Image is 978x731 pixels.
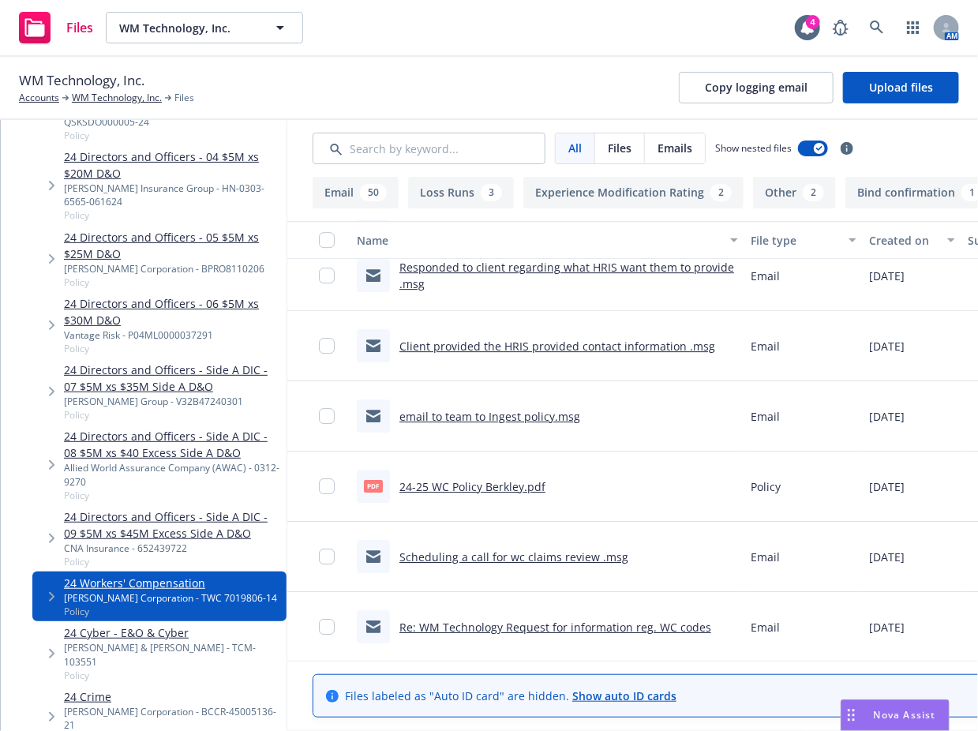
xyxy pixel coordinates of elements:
button: Experience Modification Rating [523,177,744,208]
button: WM Technology, Inc. [106,12,303,43]
span: [DATE] [869,619,905,635]
input: Select all [319,232,335,248]
div: [PERSON_NAME] Corporation - TWC 7019806-14 [64,591,277,605]
button: Name [350,221,744,259]
a: Client provided the HRIS provided contact information .msg [399,339,715,354]
a: Files [13,6,99,50]
a: 24 Directors and Officers - Side A DIC - 09 $5M xs $45M Excess Side A D&O [64,508,280,542]
a: WM Technology, Inc. [72,91,162,105]
div: Vantage Risk - P04ML0000037291 [64,328,280,342]
a: Search [861,12,893,43]
span: Files [608,140,631,156]
a: email to team to Ingest policy.msg [399,409,580,424]
span: Upload files [869,80,933,95]
span: Email [751,549,780,565]
span: Policy [64,408,280,422]
a: Switch app [897,12,929,43]
div: Drag to move [841,700,861,730]
span: Emails [658,140,692,156]
span: Policy [64,605,277,618]
span: [DATE] [869,338,905,354]
button: Created on [863,221,961,259]
a: 24 Directors and Officers - 06 $5M xs $30M D&O [64,295,280,328]
input: Toggle Row Selected [319,338,335,354]
a: 24 Workers' Compensation [64,575,277,591]
div: 2 [710,184,732,201]
input: Toggle Row Selected [319,268,335,283]
input: Toggle Row Selected [319,408,335,424]
a: 24 Directors and Officers - Side A DIC - 07 $5M xs $35M Side A D&O [64,362,280,395]
a: 24-25 WC Policy Berkley.pdf [399,479,545,494]
div: [PERSON_NAME] Corporation - BPRO8110206 [64,262,280,276]
span: Files [174,91,194,105]
input: Toggle Row Selected [319,549,335,564]
button: Other [753,177,836,208]
button: Nova Assist [841,699,950,731]
a: Show auto ID cards [572,688,676,703]
div: 2 [803,184,824,201]
span: WM Technology, Inc. [19,70,144,91]
input: Toggle Row Selected [319,478,335,494]
div: CNA Insurance - 652439722 [64,542,280,555]
span: [DATE] [869,408,905,425]
span: [DATE] [869,478,905,495]
div: 3 [481,184,502,201]
span: Files labeled as "Auto ID card" are hidden. [345,688,676,704]
span: Email [751,408,780,425]
span: Policy [64,669,280,682]
a: 24 Cyber - E&O & Cyber [64,624,280,641]
button: File type [744,221,863,259]
div: [PERSON_NAME] Group - V32B47240301 [64,395,280,408]
a: Accounts [19,91,59,105]
a: 24 Crime [64,688,280,705]
span: [DATE] [869,268,905,284]
div: [PERSON_NAME] & [PERSON_NAME] - TCM-103551 [64,641,280,668]
a: Responded to client regarding what HRIS want them to provide .msg [399,260,734,291]
span: All [568,140,582,156]
input: Search by keyword... [313,133,545,164]
span: Nova Assist [874,708,936,722]
button: Loss Runs [408,177,514,208]
div: Name [357,232,721,249]
span: Policy [64,129,280,142]
span: Email [751,338,780,354]
span: Policy [64,489,280,502]
button: Email [313,177,399,208]
span: Policy [64,208,280,222]
span: WM Technology, Inc. [119,20,256,36]
a: Report a Bug [825,12,856,43]
div: 50 [360,184,387,201]
button: Copy logging email [679,72,834,103]
a: 24 Directors and Officers - Side A DIC - 08 $5M xs $40 Excess Side A D&O [64,428,280,461]
input: Toggle Row Selected [319,619,335,635]
span: Show nested files [715,141,792,155]
div: [PERSON_NAME] Insurance Group - HN-0303-6565-061624 [64,182,280,208]
span: Email [751,619,780,635]
a: Re: WM Technology Request for information reg. WC codes [399,620,711,635]
span: Policy [64,276,280,289]
button: Upload files [843,72,959,103]
span: [DATE] [869,549,905,565]
span: Policy [64,555,280,568]
span: pdf [364,480,383,492]
a: Scheduling a call for wc claims review .msg [399,549,628,564]
span: Policy [751,478,781,495]
div: 4 [806,15,820,29]
span: Copy logging email [705,80,808,95]
div: File type [751,232,839,249]
span: Policy [64,342,280,355]
span: Files [66,21,93,34]
a: 24 Directors and Officers - 05 $5M xs $25M D&O [64,229,280,262]
div: Allied World Assurance Company (AWAC) - 0312-9270 [64,461,280,488]
div: Created on [869,232,938,249]
span: Email [751,268,780,284]
a: 24 Directors and Officers - 04 $5M xs $20M D&O [64,148,280,182]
